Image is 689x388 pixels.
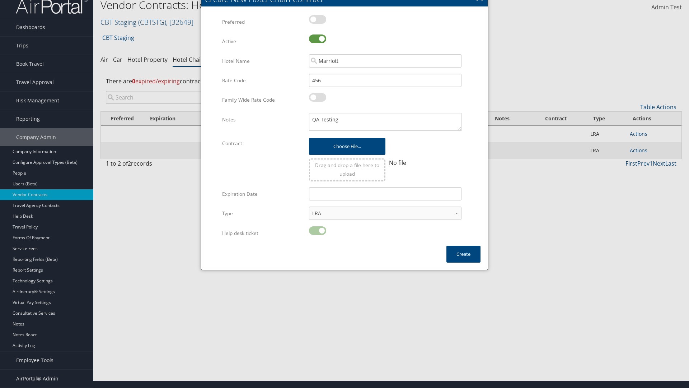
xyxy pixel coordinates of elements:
[222,113,304,126] label: Notes
[222,137,304,150] label: Contract
[222,54,304,68] label: Hotel Name
[222,93,304,107] label: Family Wide Rate Code
[315,162,379,177] span: Drag and drop a file here to upload
[222,207,304,220] label: Type
[222,187,304,201] label: Expiration Date
[446,246,481,263] button: Create
[222,15,304,29] label: Preferred
[389,159,406,167] span: No file
[222,74,304,87] label: Rate Code
[222,34,304,48] label: Active
[222,226,304,240] label: Help desk ticket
